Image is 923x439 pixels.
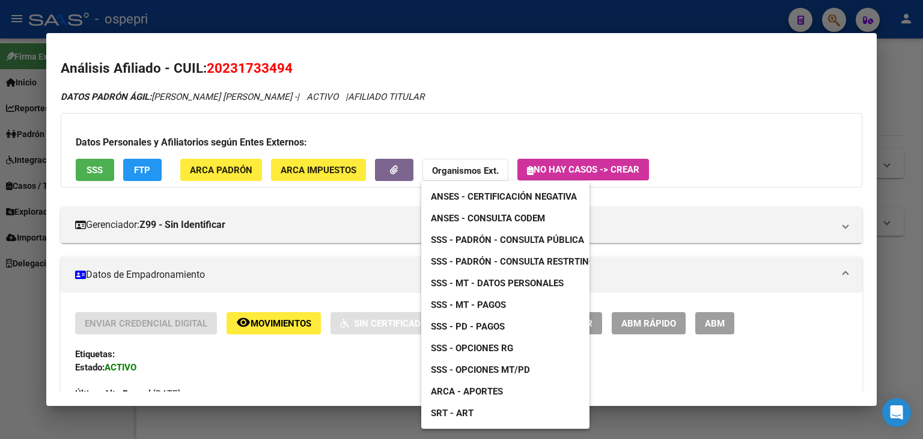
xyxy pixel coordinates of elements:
span: ANSES - Certificación Negativa [431,191,577,202]
span: SRT - ART [431,408,474,419]
span: SSS - Opciones MT/PD [431,364,530,375]
a: ARCA - Aportes [421,381,513,402]
span: SSS - Padrón - Consulta Pública [431,235,584,245]
span: SSS - MT - Pagos [431,299,506,310]
span: SSS - Padrón - Consulta Restrtingida [431,256,609,267]
div: Open Intercom Messenger [882,398,911,427]
a: SSS - Opciones RG [421,337,523,359]
a: ANSES - Consulta CODEM [421,207,555,229]
span: SSS - MT - Datos Personales [431,278,564,289]
a: SSS - Opciones MT/PD [421,359,540,381]
span: ARCA - Aportes [431,386,503,397]
a: SSS - PD - Pagos [421,316,514,337]
span: SSS - PD - Pagos [431,321,505,332]
a: SSS - MT - Pagos [421,294,516,316]
a: ANSES - Certificación Negativa [421,186,586,207]
span: SSS - Opciones RG [431,343,513,354]
a: SRT - ART [421,402,589,424]
a: SSS - MT - Datos Personales [421,272,573,294]
a: SSS - Padrón - Consulta Restrtingida [421,251,619,272]
a: SSS - Padrón - Consulta Pública [421,229,594,251]
span: ANSES - Consulta CODEM [431,213,545,224]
